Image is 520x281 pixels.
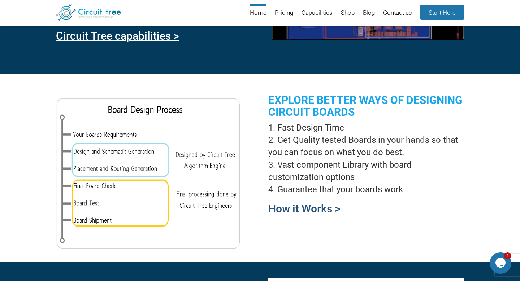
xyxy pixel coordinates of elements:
[275,4,293,22] a: Pricing
[268,134,464,159] li: Get Quality tested Boards in your hands so that you can focus on what you do best.
[56,4,121,21] img: Circuit Tree
[420,5,464,20] a: Start Here
[268,122,464,134] li: Fast Design Time
[302,4,333,22] a: Capabilities
[250,4,266,22] a: Home
[383,4,412,22] a: Contact us
[363,4,375,22] a: Blog
[268,183,464,196] li: Guarantee that your boards work.
[56,30,179,42] a: Circuit Tree capabilities >
[268,159,464,184] li: Vast component Library with board customization options
[268,202,341,215] a: How it Works >
[341,4,355,22] a: Shop
[268,94,464,118] h2: Explore better ways of designing circuit boards
[490,252,513,274] iframe: chat widget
